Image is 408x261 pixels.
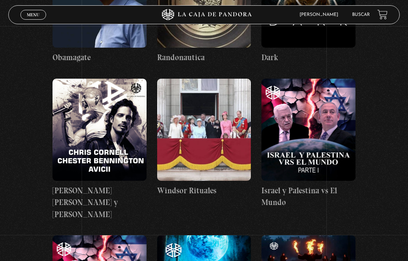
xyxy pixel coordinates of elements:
a: View your shopping cart [377,9,388,20]
span: Cerrar [25,19,42,24]
a: Israel y Palestina vs El Mundo [261,79,355,208]
a: [PERSON_NAME] [PERSON_NAME] y [PERSON_NAME] [53,79,147,221]
span: Menu [27,12,39,17]
span: [PERSON_NAME] [296,12,346,17]
h4: Israel y Palestina vs El Mundo [261,185,355,208]
a: Windsor Rituales [157,79,251,197]
h4: Obamagate [53,51,147,64]
h4: Windsor Rituales [157,185,251,197]
h4: Randonautica [157,51,251,64]
h4: Dark [261,51,355,64]
h4: [PERSON_NAME] [PERSON_NAME] y [PERSON_NAME] [53,185,147,221]
a: Buscar [352,12,370,17]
